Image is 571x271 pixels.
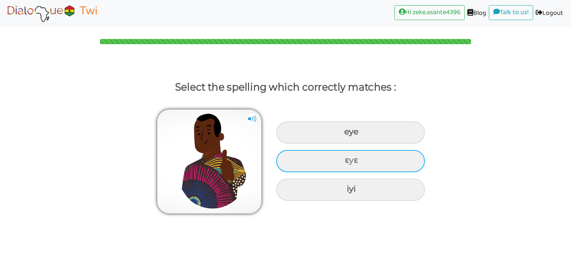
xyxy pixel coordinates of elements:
[276,150,425,172] div: ɛyɛ
[394,5,465,20] a: Hi zeke.asante4396
[14,78,557,96] p: Select the spelling which correctly matches :
[157,110,261,213] img: certified3.png
[489,5,533,20] a: Talk to us!
[246,113,258,124] img: cuNL5YgAAAABJRU5ErkJggg==
[465,5,489,22] a: Blog
[533,5,566,22] a: Logout
[5,4,99,23] img: Select Course Page
[276,121,425,144] div: eye
[276,179,425,201] div: iyi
